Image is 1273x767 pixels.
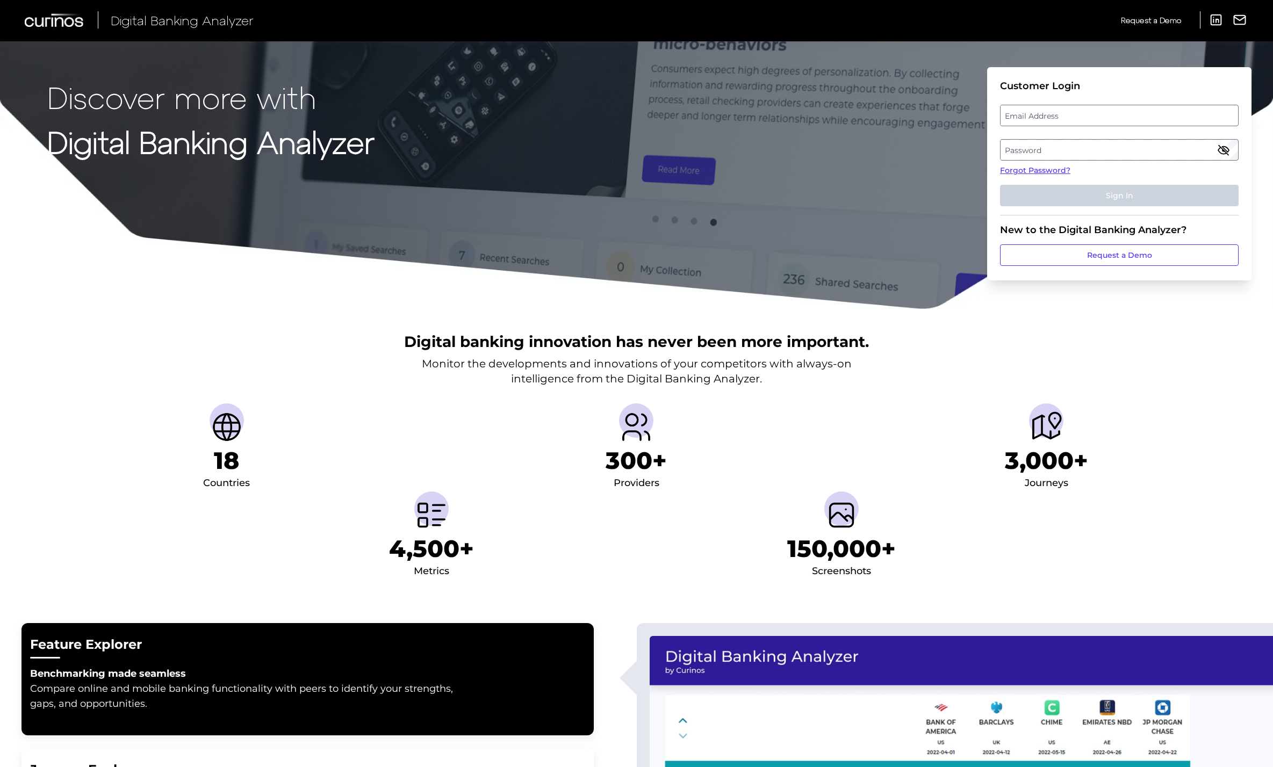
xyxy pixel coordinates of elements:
[203,475,250,492] div: Countries
[422,356,852,386] p: Monitor the developments and innovations of your competitors with always-on intelligence from the...
[111,12,254,28] span: Digital Banking Analyzer
[214,446,239,475] h1: 18
[1025,475,1068,492] div: Journeys
[30,668,186,679] strong: Benchmarking made seamless
[1000,224,1239,236] div: New to the Digital Banking Analyzer?
[787,534,896,563] h1: 150,000+
[606,446,667,475] h1: 300+
[1001,140,1238,160] label: Password
[30,636,585,654] h2: Feature Explorer
[1029,410,1063,444] img: Journeys
[21,623,594,735] button: Feature ExplorerBenchmarking made seamless Compare online and mobile banking functionality with p...
[1000,80,1239,92] div: Customer Login
[389,534,474,563] h1: 4,500+
[1000,165,1239,176] a: Forgot Password?
[30,681,460,711] p: Compare online and mobile banking functionality with peers to identify your strengths, gaps, and ...
[25,13,85,27] img: Curinos
[414,563,449,580] div: Metrics
[1121,16,1181,25] span: Request a Demo
[404,331,869,352] h2: Digital banking innovation has never been more important.
[1001,106,1238,125] label: Email Address
[812,563,871,580] div: Screenshots
[1000,185,1239,206] button: Sign In
[824,498,859,532] img: Screenshots
[1005,446,1088,475] h1: 3,000+
[210,410,244,444] img: Countries
[47,124,375,160] strong: Digital Banking Analyzer
[1000,244,1239,266] a: Request a Demo
[619,410,653,444] img: Providers
[1121,11,1181,29] a: Request a Demo
[47,80,375,114] p: Discover more with
[414,498,449,532] img: Metrics
[614,475,659,492] div: Providers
